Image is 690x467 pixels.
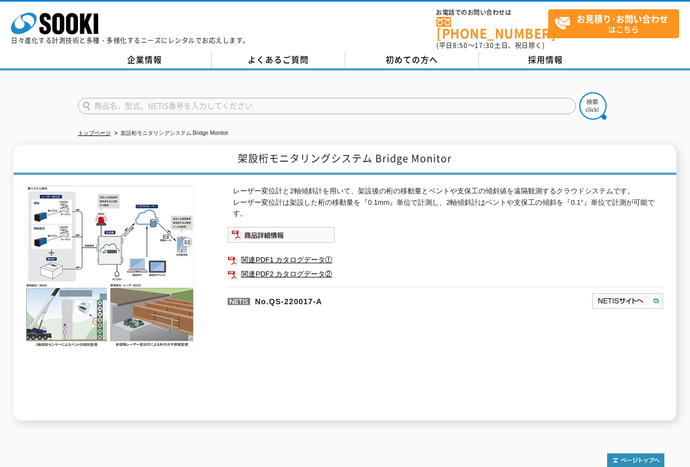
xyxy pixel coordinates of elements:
span: 8:50 [453,40,468,50]
span: お電話でのお問い合わせは [436,9,548,16]
a: 採用情報 [479,52,613,68]
a: 初めての方へ [345,52,479,68]
a: 商品詳細情報システム [227,233,335,241]
a: 関連PDF2 カタログデータ② [227,267,664,281]
a: 企業情報 [78,52,212,68]
a: お見積り･お問い合わせはこちら [548,9,679,38]
a: トップページ [78,130,111,136]
a: よくあるご質問 [212,52,345,68]
input: 商品名、型式、NETIS番号を入力してください [78,98,576,114]
a: [PHONE_NUMBER] [436,17,548,39]
span: 初めての方へ [386,54,438,66]
img: btn_search.png [579,92,607,120]
a: 関連PDF1 カタログデータ① [227,253,664,267]
span: 17:30 [475,40,494,50]
img: 架設桁モニタリングシステム Bridge Monitor [26,186,195,347]
p: 日々進化する計測技術と多種・多様化するニーズにレンタルでお応えします。 [11,37,250,44]
li: 架設桁モニタリングシステム Bridge Monitor [112,128,229,139]
p: No.QS-220017-A [227,287,486,313]
img: 商品詳細情報システム [227,227,335,243]
img: NETISサイトへ [591,292,664,310]
p: レーザー変位計と2軸傾斜計を用いて、架設後の桁の移動量とベントや支保工の傾斜値を遠隔観測するクラウドシステムです。 レーザー変位計は架設した桁の移動量を『0.1mm』単位で計測し、2軸傾斜計はベ... [233,186,664,220]
strong: お見積り･お問い合わせ [577,12,668,25]
span: はこちら [554,10,679,37]
h1: 架設桁モニタリングシステム Bridge Monitor [14,145,676,175]
span: (平日 ～ 土日、祝日除く) [436,40,544,50]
